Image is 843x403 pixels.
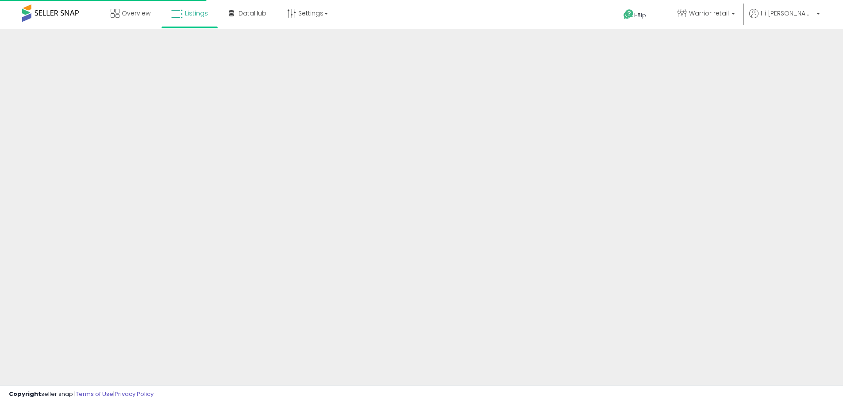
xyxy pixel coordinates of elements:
a: Privacy Policy [115,390,154,398]
span: Help [634,12,646,19]
a: Help [616,2,663,29]
a: Terms of Use [76,390,113,398]
span: Warrior retail [689,9,729,18]
strong: Copyright [9,390,41,398]
span: Overview [122,9,150,18]
a: Hi [PERSON_NAME] [749,9,820,29]
div: seller snap | | [9,390,154,399]
i: Get Help [623,9,634,20]
span: Listings [185,9,208,18]
span: DataHub [239,9,266,18]
span: Hi [PERSON_NAME] [761,9,814,18]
